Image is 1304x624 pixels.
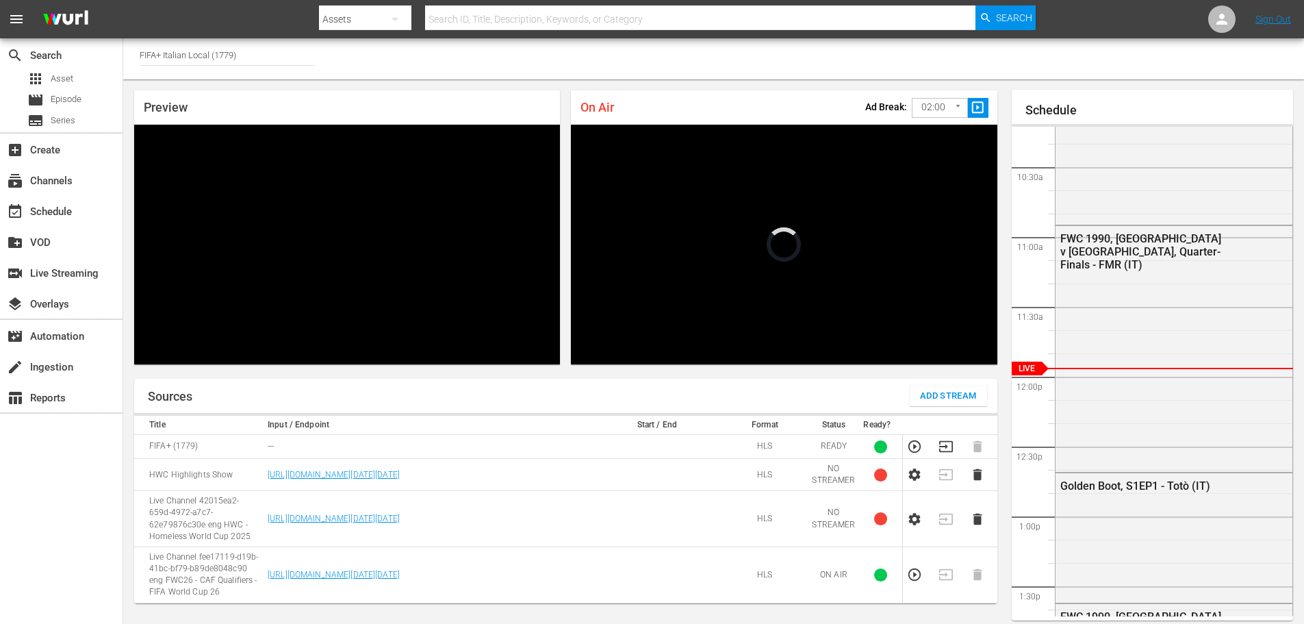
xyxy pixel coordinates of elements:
[1060,232,1225,271] div: FWC 1990, [GEOGRAPHIC_DATA] v [GEOGRAPHIC_DATA], Quarter-Finals - FMR (IT)
[721,547,808,603] td: HLS
[970,100,986,116] span: slideshow_sharp
[907,512,922,527] button: Configure
[27,71,44,87] span: Asset
[27,112,44,129] span: Series
[268,570,400,579] a: [URL][DOMAIN_NAME][DATE][DATE]
[7,47,23,64] span: Search
[907,467,922,482] button: Configure
[8,11,25,27] span: menu
[571,125,997,364] div: Video Player
[1255,14,1291,25] a: Sign Out
[134,459,264,491] td: HWC Highlights Show
[7,328,23,345] span: Automation
[134,491,264,547] td: Live Channel 42015ea2-659d-4972-a7c7-62e79876c30e eng HWC - Homeless World Cup 2025
[808,459,859,491] td: NO STREAMER
[910,386,987,406] button: Add Stream
[264,416,592,435] th: Input / Endpoint
[7,359,23,375] span: Ingestion
[148,390,192,403] h1: Sources
[808,547,859,603] td: ON AIR
[268,514,400,523] a: [URL][DOMAIN_NAME][DATE][DATE]
[134,547,264,603] td: Live Channel fee17119-d19b-41bc-bf79-b89de8048c90 eng FWC26 - CAF Qualifiers - FIFA World Cup 26
[859,416,902,435] th: Ready?
[7,234,23,251] span: VOD
[580,100,614,114] span: On Air
[865,101,907,112] p: Ad Break:
[808,435,859,459] td: READY
[808,416,859,435] th: Status
[144,100,188,114] span: Preview
[7,265,23,282] span: Live Streaming
[51,92,81,106] span: Episode
[134,125,560,364] div: Video Player
[7,390,23,406] span: Reports
[721,435,808,459] td: HLS
[975,5,1036,30] button: Search
[721,491,808,547] td: HLS
[264,435,592,459] td: ---
[721,416,808,435] th: Format
[907,567,922,582] button: Preview Stream
[938,439,954,454] button: Transition
[808,491,859,547] td: NO STREAMER
[134,435,264,459] td: FIFA+ (1779)
[970,512,985,527] button: Delete
[592,416,721,435] th: Start / End
[51,114,75,127] span: Series
[27,92,44,108] span: Episode
[996,5,1032,30] span: Search
[7,203,23,220] span: Schedule
[51,72,73,86] span: Asset
[7,173,23,189] span: Channels
[970,467,985,482] button: Delete
[268,470,400,479] a: [URL][DOMAIN_NAME][DATE][DATE]
[7,142,23,158] span: Create
[1025,103,1294,117] h1: Schedule
[1060,479,1225,492] div: Golden Boot, S1EP1 - Totò (IT)
[920,388,977,404] span: Add Stream
[134,416,264,435] th: Title
[912,95,968,121] div: 02:00
[721,459,808,491] td: HLS
[33,3,99,36] img: ans4CAIJ8jUAAAAAAAAAAAAAAAAAAAAAAAAgQb4GAAAAAAAAAAAAAAAAAAAAAAAAJMjXAAAAAAAAAAAAAAAAAAAAAAAAgAT5G...
[7,296,23,312] span: Overlays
